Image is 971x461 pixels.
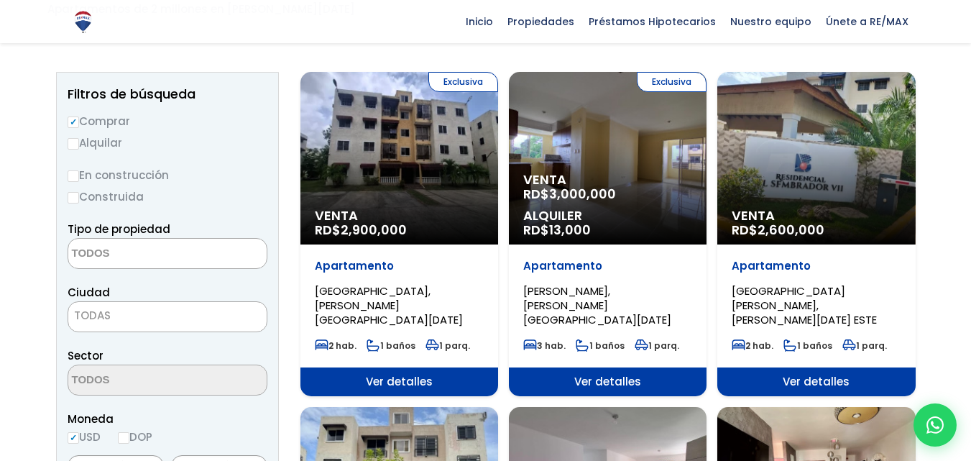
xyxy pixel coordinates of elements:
span: 3 hab. [523,339,566,352]
span: RD$ [732,221,824,239]
p: Apartamento [732,259,901,273]
span: [GEOGRAPHIC_DATA][PERSON_NAME], [PERSON_NAME][DATE] ESTE [732,283,877,327]
span: TODAS [74,308,111,323]
span: Préstamos Hipotecarios [581,11,723,32]
span: Únete a RE/MAX [819,11,916,32]
span: Ciudad [68,285,110,300]
p: Apartamento [315,259,484,273]
span: 13,000 [549,221,591,239]
span: 2 hab. [732,339,773,352]
span: RD$ [315,221,407,239]
span: 1 parq. [842,339,887,352]
span: 1 baños [783,339,832,352]
label: USD [68,428,101,446]
span: Nuestro equipo [723,11,819,32]
span: 1 baños [367,339,415,352]
input: Construida [68,192,79,204]
span: Venta [315,209,484,223]
span: Ver detalles [509,368,707,396]
span: 1 parq. [425,339,470,352]
h2: Filtros de búsqueda [68,87,267,101]
span: Exclusiva [637,72,707,92]
p: Apartamento [523,259,692,273]
span: Exclusiva [428,72,498,92]
span: Venta [523,173,692,187]
span: Ver detalles [300,368,498,396]
span: 3,000,000 [549,185,616,203]
textarea: Search [68,239,208,270]
span: 2,600,000 [758,221,824,239]
span: Alquiler [523,209,692,223]
span: Ver detalles [717,368,915,396]
input: DOP [118,432,129,444]
span: Propiedades [500,11,581,32]
span: Moneda [68,410,267,428]
input: En construcción [68,170,79,182]
input: USD [68,432,79,444]
span: TODAS [68,306,267,326]
span: RD$ [523,221,591,239]
a: Exclusiva Venta RD$3,000,000 Alquiler RD$13,000 Apartamento [PERSON_NAME], [PERSON_NAME][GEOGRAPH... [509,72,707,396]
span: [PERSON_NAME], [PERSON_NAME][GEOGRAPHIC_DATA][DATE] [523,283,671,327]
img: Logo de REMAX [70,9,96,35]
span: 1 parq. [635,339,679,352]
span: TODAS [68,301,267,332]
span: Inicio [459,11,500,32]
label: Alquilar [68,134,267,152]
span: Sector [68,348,103,363]
span: 2 hab. [315,339,356,352]
label: DOP [118,428,152,446]
span: 2,900,000 [341,221,407,239]
label: En construcción [68,166,267,184]
input: Comprar [68,117,79,128]
a: Exclusiva Venta RD$2,900,000 Apartamento [GEOGRAPHIC_DATA], [PERSON_NAME][GEOGRAPHIC_DATA][DATE] ... [300,72,498,396]
span: RD$ [523,185,616,203]
input: Alquilar [68,138,79,150]
label: Comprar [68,112,267,130]
span: [GEOGRAPHIC_DATA], [PERSON_NAME][GEOGRAPHIC_DATA][DATE] [315,283,463,327]
span: 1 baños [576,339,625,352]
a: Venta RD$2,600,000 Apartamento [GEOGRAPHIC_DATA][PERSON_NAME], [PERSON_NAME][DATE] ESTE 2 hab. 1 ... [717,72,915,396]
span: Venta [732,209,901,223]
span: Tipo de propiedad [68,222,170,237]
textarea: Search [68,365,208,396]
label: Construida [68,188,267,206]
